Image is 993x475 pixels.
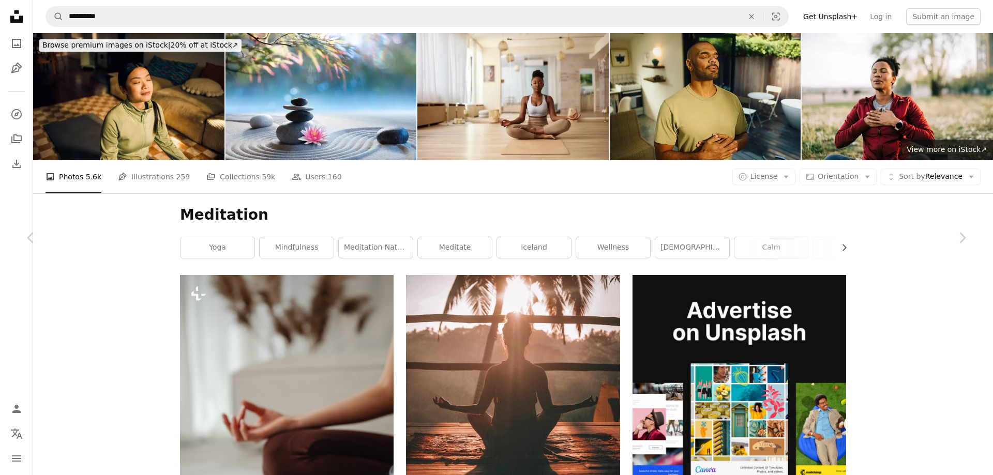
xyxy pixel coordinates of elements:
a: [DEMOGRAPHIC_DATA] [655,237,729,258]
a: Illustrations 259 [118,160,190,193]
a: Users 160 [292,160,341,193]
span: 20% off at iStock ↗ [42,41,238,49]
span: License [750,172,778,180]
a: Download History [6,154,27,174]
a: iceland [497,237,571,258]
span: 59k [262,171,275,182]
a: calm [734,237,808,258]
img: Black woman, breath and hand on chest, for meditation and wellness being peaceful to relax. Bokeh... [802,33,993,160]
button: License [732,168,796,185]
button: scroll list to the right [835,237,846,258]
span: View more on iStock ↗ [907,145,987,154]
img: Young aboriginal australian man breathing deeply at home in the morning [610,33,801,160]
a: Get Unsplash+ [797,8,864,25]
button: Submit an image [906,8,981,25]
a: Next [931,188,993,287]
a: Browse premium images on iStock|20% off at iStock↗ [33,33,248,58]
a: meditation nature [339,237,413,258]
img: Young Asian woman meditating in living room. Indoor lifestyle portrait. Self-care and mindfulness... [33,33,224,160]
a: Explore [6,104,27,125]
a: Log in / Sign up [6,399,27,419]
a: Collections [6,129,27,149]
button: Search Unsplash [46,7,64,26]
button: Menu [6,448,27,469]
a: wellness [576,237,650,258]
a: nature [814,237,887,258]
span: Sort by [899,172,925,180]
button: Orientation [800,168,877,185]
span: 259 [176,171,190,182]
h1: Meditation [180,206,846,224]
a: Collections 59k [206,160,275,193]
button: Sort byRelevance [881,168,981,185]
span: Relevance [899,172,962,182]
a: Illustrations [6,58,27,79]
a: meditate [418,237,492,258]
button: Visual search [763,7,788,26]
a: Photos [6,33,27,54]
img: Massage Stones On Sand With Waterlily [225,33,417,160]
span: 160 [328,171,342,182]
a: mindfulness [260,237,334,258]
span: Orientation [818,172,859,180]
button: Clear [740,7,763,26]
a: a woman sitting on the floor in front of a rock [180,431,394,440]
a: Log in [864,8,898,25]
button: Language [6,423,27,444]
a: yoga [180,237,254,258]
a: View more on iStock↗ [900,140,993,160]
span: Browse premium images on iStock | [42,41,170,49]
a: woman doing yoga meditation on brown parquet flooring [406,394,620,404]
form: Find visuals sitewide [46,6,789,27]
img: African American woman meditating in Lotus position at Yoga studio. [417,33,609,160]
